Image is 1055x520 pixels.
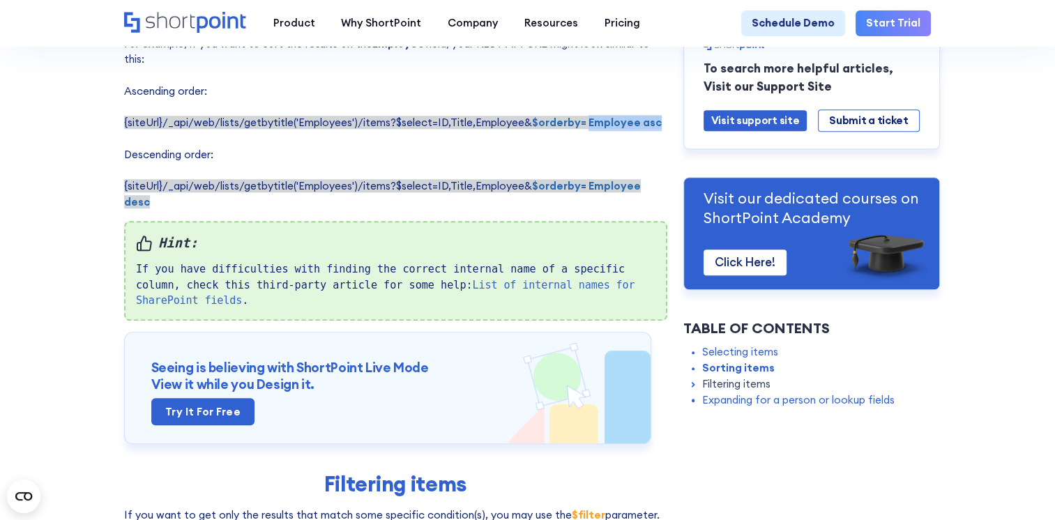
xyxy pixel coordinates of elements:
[341,15,421,31] div: Why ShortPoint
[524,15,578,31] div: Resources
[448,15,498,31] div: Company
[818,109,919,132] a: Submit a ticket
[702,376,771,392] a: Filtering items
[511,10,591,37] a: Resources
[328,10,434,37] a: Why ShortPoint
[704,250,787,275] a: Click Here!
[124,179,641,208] span: {siteUrl}/_api/web/lists/getbytitle('Employees')/items?$select=ID,Title,Employee&
[605,15,640,31] div: Pricing
[704,60,920,95] p: To search more helpful articles, Visit our Support Site
[134,472,657,496] h2: Filtering items
[151,359,625,393] h3: Seeing is believing with ShortPoint Live Mode View it while you Design it.
[704,189,920,227] p: Visit our dedicated courses on ShortPoint Academy
[704,110,807,131] a: Visit support site
[7,480,40,513] button: Open CMP widget
[805,359,1055,520] iframe: Chat Widget
[591,10,653,37] a: Pricing
[434,10,511,37] a: Company
[124,179,641,208] strong: $orderby= Employee desc
[151,398,255,425] a: Try it for free
[273,15,314,31] div: Product
[372,37,425,50] strong: Employee
[532,116,662,129] strong: $orderby= Employee asc
[136,233,655,252] em: Hint:
[124,12,247,34] a: Home
[702,360,775,376] a: Sorting items
[260,10,328,37] a: Product
[124,221,667,321] div: If you have difficulties with finding the correct internal name of a specific column, check this ...
[124,116,662,129] span: {siteUrl}/_api/web/lists/getbytitle('Employees')/items?$select=ID,Title,Employee&
[702,344,778,360] a: Selecting items
[683,318,940,339] div: Table of Contents
[741,10,845,37] a: Schedule Demo
[702,392,895,408] a: Expanding for a person or lookup fields
[856,10,931,37] a: Start Trial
